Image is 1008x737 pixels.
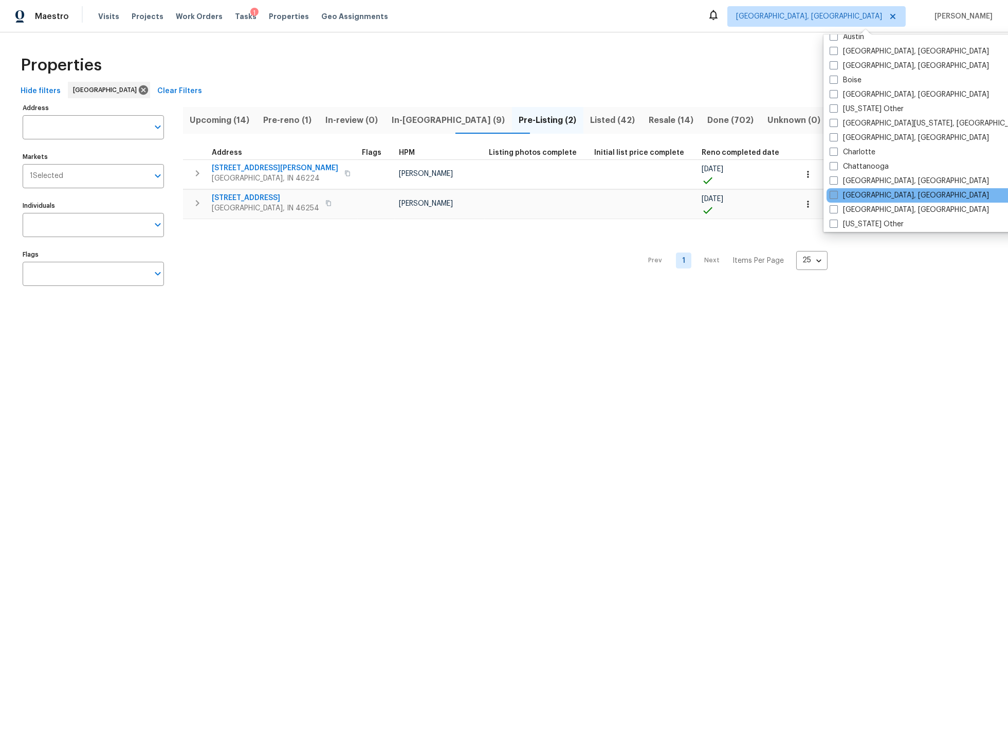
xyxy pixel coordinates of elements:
span: [PERSON_NAME] [399,200,453,207]
span: [GEOGRAPHIC_DATA], IN 46254 [212,203,319,213]
span: [STREET_ADDRESS] [212,193,319,203]
span: Address [212,149,242,156]
span: Flags [362,149,381,156]
span: [STREET_ADDRESS][PERSON_NAME] [212,163,338,173]
label: Individuals [23,203,164,209]
span: Visits [98,11,119,22]
span: Upcoming (14) [189,113,250,128]
label: [GEOGRAPHIC_DATA], [GEOGRAPHIC_DATA] [830,89,989,100]
label: [GEOGRAPHIC_DATA], [GEOGRAPHIC_DATA] [830,61,989,71]
span: 1 Selected [30,172,63,181]
span: Done (702) [707,113,755,128]
label: Markets [23,154,164,160]
span: Clear Filters [157,85,202,98]
div: [GEOGRAPHIC_DATA] [68,82,150,98]
label: [GEOGRAPHIC_DATA], [GEOGRAPHIC_DATA] [830,190,989,201]
label: Flags [23,251,164,258]
div: 25 [796,247,828,274]
span: HPM [399,149,415,156]
label: [US_STATE] Other [830,219,904,229]
label: [GEOGRAPHIC_DATA], [GEOGRAPHIC_DATA] [830,205,989,215]
label: [GEOGRAPHIC_DATA], [GEOGRAPHIC_DATA] [830,133,989,143]
span: [GEOGRAPHIC_DATA], [GEOGRAPHIC_DATA] [736,11,882,22]
label: Charlotte [830,147,875,157]
span: Listed (42) [590,113,636,128]
button: Clear Filters [153,82,206,101]
span: [PERSON_NAME] [930,11,993,22]
button: Open [151,266,165,281]
span: Work Orders [176,11,223,22]
span: Geo Assignments [321,11,388,22]
label: [GEOGRAPHIC_DATA], [GEOGRAPHIC_DATA] [830,46,989,57]
button: Open [151,169,165,183]
span: Properties [269,11,309,22]
button: Open [151,218,165,232]
button: Open [151,120,165,134]
nav: Pagination Navigation [639,225,828,296]
span: [GEOGRAPHIC_DATA] [73,85,141,95]
label: Boise [830,75,862,85]
span: In-review (0) [325,113,379,128]
span: Projects [132,11,163,22]
span: Pre-Listing (2) [518,113,577,128]
span: Maestro [35,11,69,22]
span: Initial list price complete [594,149,684,156]
span: Listing photos complete [489,149,577,156]
label: [GEOGRAPHIC_DATA], [GEOGRAPHIC_DATA] [830,176,989,186]
p: Items Per Page [732,256,784,266]
button: Hide filters [16,82,65,101]
span: Pre-reno (1) [263,113,313,128]
span: Resale (14) [648,113,694,128]
span: [PERSON_NAME] [399,170,453,177]
span: In-[GEOGRAPHIC_DATA] (9) [391,113,506,128]
span: Tasks [235,13,256,20]
div: 1 [250,8,259,18]
span: Unknown (0) [767,113,821,128]
label: [US_STATE] Other [830,104,904,114]
label: Austin [830,32,864,42]
span: Reno completed date [702,149,779,156]
span: [DATE] [702,166,723,173]
span: Hide filters [21,85,61,98]
span: Properties [21,60,102,70]
span: [DATE] [702,195,723,203]
label: Chattanooga [830,161,889,172]
a: Goto page 1 [676,253,691,268]
label: Address [23,105,164,111]
span: [GEOGRAPHIC_DATA], IN 46224 [212,173,338,184]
